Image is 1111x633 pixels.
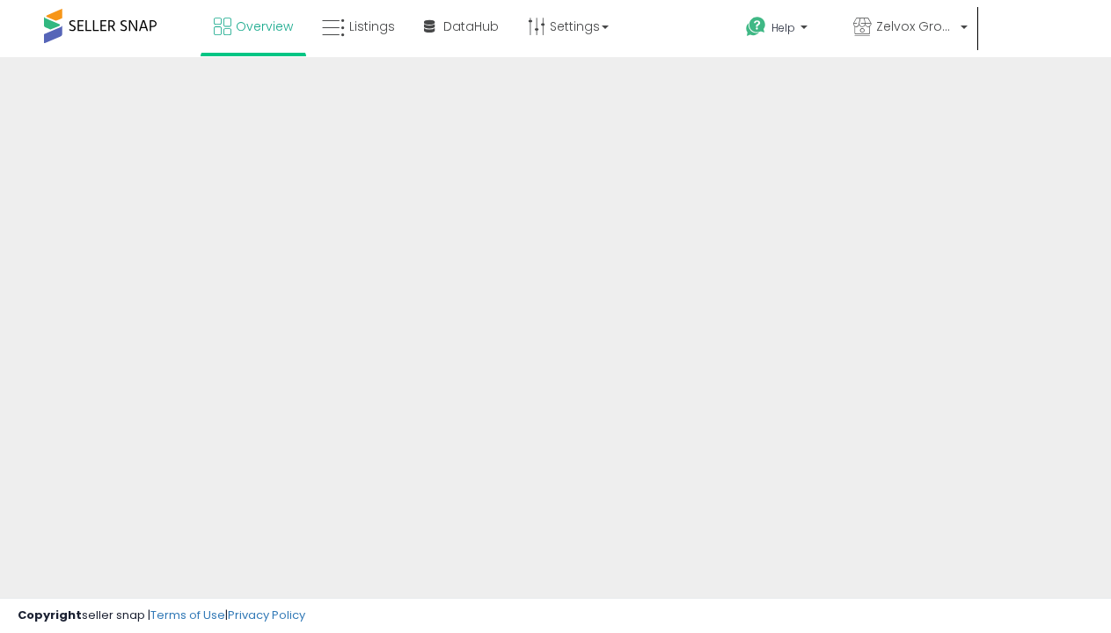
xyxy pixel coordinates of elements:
a: Privacy Policy [228,607,305,623]
span: Overview [236,18,293,35]
strong: Copyright [18,607,82,623]
span: DataHub [443,18,499,35]
span: Help [771,20,795,35]
i: Get Help [745,16,767,38]
span: Zelvox Group LLC [876,18,955,35]
a: Help [732,3,837,57]
a: Terms of Use [150,607,225,623]
div: seller snap | | [18,608,305,624]
span: Listings [349,18,395,35]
